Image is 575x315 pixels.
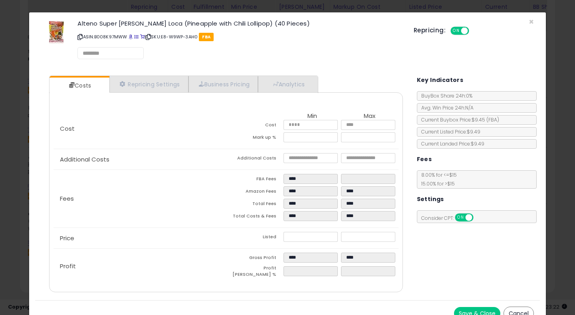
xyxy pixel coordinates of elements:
[417,92,472,99] span: BuyBox Share 24h: 0%
[226,211,284,223] td: Total Costs & Fees
[417,215,484,221] span: Consider CPT:
[226,153,284,165] td: Additional Costs
[284,113,341,120] th: Min
[456,214,466,221] span: ON
[226,199,284,211] td: Total Fees
[472,116,499,123] span: $9.45
[417,140,484,147] span: Current Landed Price: $9.49
[341,113,399,120] th: Max
[486,116,499,123] span: ( FBA )
[49,20,64,44] img: 51q5KTsIvkL._SL60_.jpg
[226,253,284,265] td: Gross Profit
[417,116,499,123] span: Current Buybox Price:
[77,20,402,26] h3: Alteno Super [PERSON_NAME] Loca (Pineapple with Chili Lollipop) (40 Pieces)
[414,27,446,34] h5: Repricing:
[258,76,317,92] a: Analytics
[54,263,226,269] p: Profit
[451,28,461,34] span: ON
[226,120,284,132] td: Cost
[417,75,464,85] h5: Key Indicators
[109,76,188,92] a: Repricing Settings
[417,171,457,187] span: 8.00 % for <= $15
[50,78,109,94] a: Costs
[54,235,226,241] p: Price
[188,76,258,92] a: Business Pricing
[417,154,432,164] h5: Fees
[226,232,284,244] td: Listed
[417,180,455,187] span: 15.00 % for > $15
[417,128,480,135] span: Current Listed Price: $9.49
[54,156,226,163] p: Additional Costs
[54,126,226,132] p: Cost
[226,265,284,280] td: Profit [PERSON_NAME] %
[54,195,226,202] p: Fees
[417,194,444,204] h5: Settings
[468,28,481,34] span: OFF
[226,186,284,199] td: Amazon Fees
[129,34,133,40] a: BuyBox page
[140,34,145,40] a: Your listing only
[199,33,214,41] span: FBA
[417,104,474,111] span: Avg. Win Price 24h: N/A
[226,132,284,145] td: Mark up %
[529,16,534,28] span: ×
[134,34,139,40] a: All offer listings
[472,214,485,221] span: OFF
[226,174,284,186] td: FBA Fees
[77,30,402,43] p: ASIN: B008K97MWW | SKU: E8-W9WP-3AH0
